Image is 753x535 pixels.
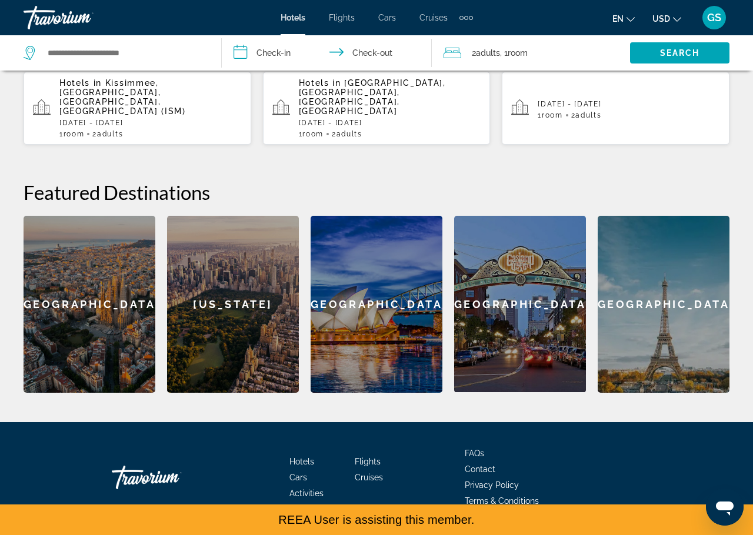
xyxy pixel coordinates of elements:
span: 1 [299,130,324,138]
a: [US_STATE] [167,216,299,393]
a: Cars [289,473,307,482]
a: Hotels [289,457,314,466]
a: Terms & Conditions [465,496,539,506]
button: Hotels in Kissimmee, [GEOGRAPHIC_DATA], [GEOGRAPHIC_DATA], [GEOGRAPHIC_DATA] (ISM)[DATE] - [DATE]... [24,71,251,145]
a: Cars [378,13,396,22]
a: Activities [289,489,324,498]
div: [GEOGRAPHIC_DATA] [454,216,586,392]
span: [GEOGRAPHIC_DATA], [GEOGRAPHIC_DATA], [GEOGRAPHIC_DATA], [GEOGRAPHIC_DATA] [299,78,446,116]
span: Room [64,130,85,138]
a: [GEOGRAPHIC_DATA] [311,216,442,393]
span: en [612,14,624,24]
button: Travelers: 2 adults, 0 children [432,35,630,71]
span: 2 [571,111,602,119]
a: Contact [465,464,495,474]
span: Hotels in [59,78,102,88]
button: [DATE] - [DATE]1Room2Adults [502,71,729,145]
p: [DATE] - [DATE] [299,119,481,127]
a: [GEOGRAPHIC_DATA] [598,216,729,393]
span: Room [508,48,528,58]
span: Search [660,48,700,58]
span: GS [707,12,721,24]
p: [DATE] - [DATE] [538,100,720,108]
a: Privacy Policy [465,480,519,490]
span: Adults [97,130,123,138]
span: Hotels in [299,78,341,88]
span: Room [302,130,324,138]
a: Travorium [24,2,141,33]
a: [GEOGRAPHIC_DATA] [454,216,586,393]
a: Cruises [355,473,383,482]
button: User Menu [699,5,729,30]
span: Adults [575,111,601,119]
a: FAQs [465,449,484,458]
span: Adults [336,130,362,138]
button: Search [630,42,729,63]
a: Cruises [419,13,448,22]
span: , 1 [500,45,528,61]
a: Hotels [281,13,305,22]
span: 1 [59,130,84,138]
span: 2 [332,130,362,138]
a: Travorium [112,460,229,495]
h2: Featured Destinations [24,180,729,204]
span: 2 [92,130,123,138]
a: Flights [329,13,355,22]
span: Room [542,111,563,119]
p: [DATE] - [DATE] [59,119,242,127]
span: 1 [538,111,562,119]
button: Change currency [652,10,681,27]
button: Check in and out dates [222,35,432,71]
a: [GEOGRAPHIC_DATA] [24,216,155,393]
button: Hotels in [GEOGRAPHIC_DATA], [GEOGRAPHIC_DATA], [GEOGRAPHIC_DATA], [GEOGRAPHIC_DATA][DATE] - [DAT... [263,71,491,145]
button: Extra navigation items [459,8,473,27]
span: USD [652,14,670,24]
span: Kissimmee, [GEOGRAPHIC_DATA], [GEOGRAPHIC_DATA], [GEOGRAPHIC_DATA] (ISM) [59,78,186,116]
iframe: Button to launch messaging window [706,488,744,526]
span: REEA User is assisting this member. [278,513,474,526]
a: Flights [355,457,381,466]
button: Change language [612,10,635,27]
span: Adults [476,48,500,58]
span: 2 [472,45,500,61]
